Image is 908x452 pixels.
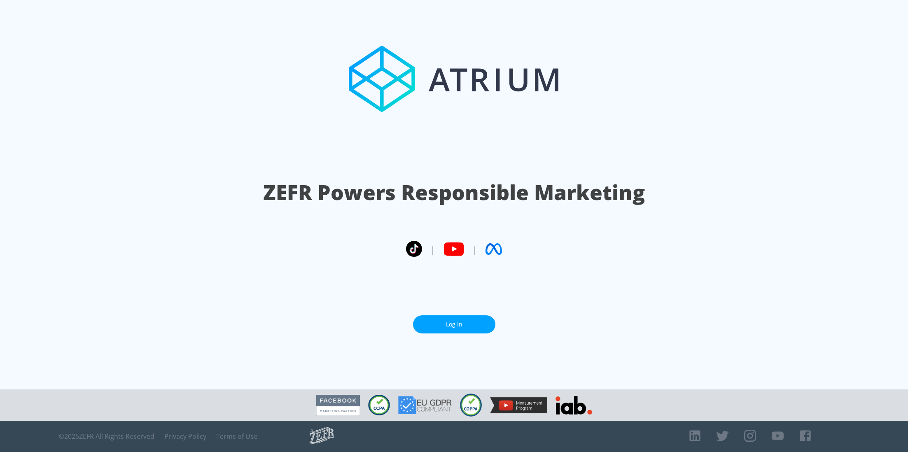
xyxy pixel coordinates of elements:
h1: ZEFR Powers Responsible Marketing [263,178,645,207]
a: Privacy Policy [164,432,206,440]
span: | [430,243,435,255]
img: GDPR Compliant [398,396,452,414]
a: Log In [413,315,495,334]
img: IAB [556,396,592,415]
img: Facebook Marketing Partner [316,395,360,416]
span: © 2025 ZEFR All Rights Reserved [59,432,154,440]
span: | [472,243,477,255]
img: YouTube Measurement Program [490,397,547,413]
img: CCPA Compliant [368,395,390,415]
a: Terms of Use [216,432,257,440]
img: COPPA Compliant [460,394,482,417]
